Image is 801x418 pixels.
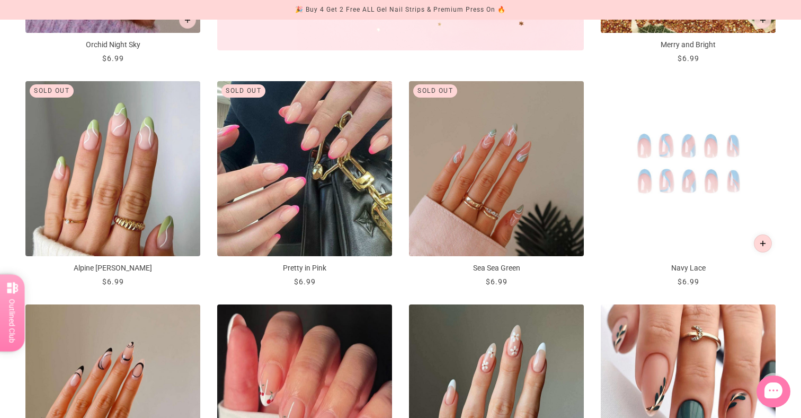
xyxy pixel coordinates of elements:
span: $6.99 [678,54,699,63]
p: Merry and Bright [601,39,776,50]
div: Sold out [30,84,74,98]
span: $6.99 [102,54,124,63]
a: Sea Sea Green [409,81,584,288]
div: Sold out [413,84,457,98]
span: $6.99 [102,277,124,286]
img: Navy Lace-Press on Manicure-Outlined [601,81,776,256]
button: Add to cart [754,234,772,252]
button: Add to cart [179,12,196,29]
span: $6.99 [294,277,316,286]
span: $6.99 [678,277,699,286]
a: Navy Lace [601,81,776,288]
p: Sea Sea Green [409,263,584,274]
a: Alpine Meadows [25,81,200,288]
div: 🎉 Buy 4 Get 2 Free ALL Gel Nail Strips & Premium Press On 🔥 [295,4,506,15]
p: Navy Lace [601,263,776,274]
p: Pretty in Pink [217,263,392,274]
button: Add to cart [754,12,771,29]
p: Alpine [PERSON_NAME] [25,263,200,274]
p: Orchid Night Sky [25,39,200,50]
div: Sold out [221,84,265,98]
span: $6.99 [486,277,508,286]
a: Pretty in Pink [217,81,392,288]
